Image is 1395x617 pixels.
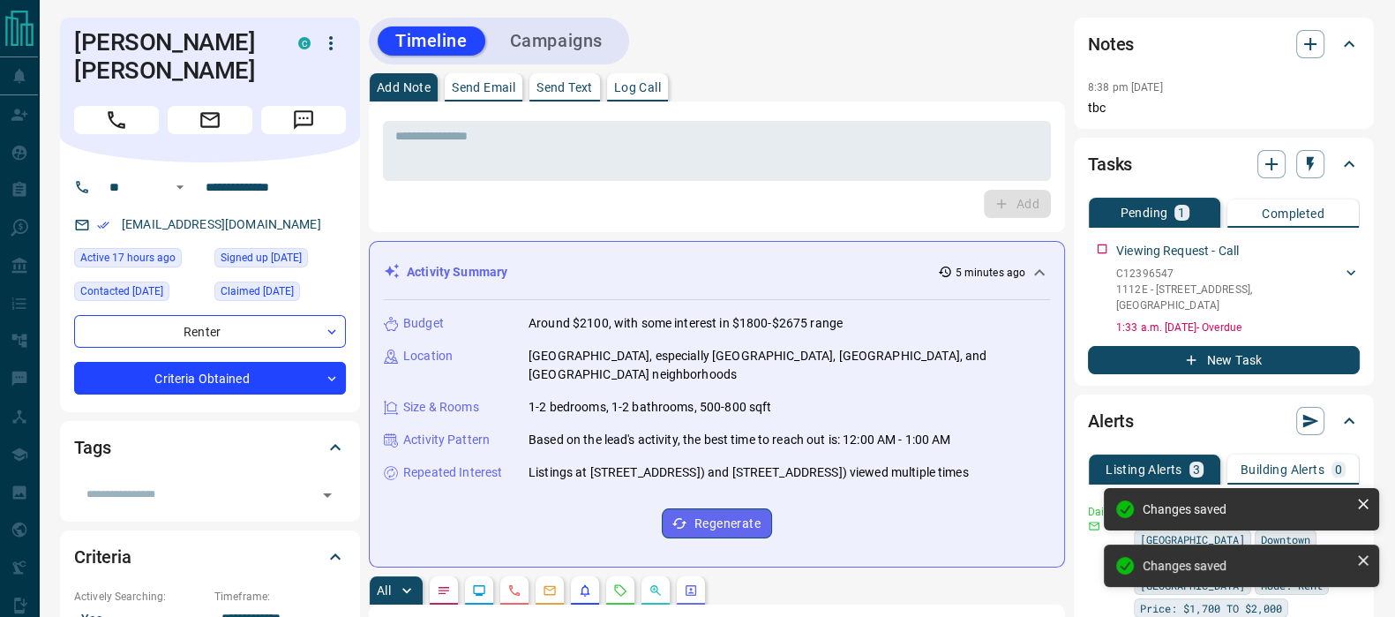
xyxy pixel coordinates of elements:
[472,583,486,598] svg: Lead Browsing Activity
[1120,207,1167,219] p: Pending
[492,26,620,56] button: Campaigns
[543,583,557,598] svg: Emails
[1262,207,1324,220] p: Completed
[221,282,294,300] span: Claimed [DATE]
[74,362,346,395] div: Criteria Obtained
[169,177,191,198] button: Open
[74,543,131,571] h2: Criteria
[437,583,451,598] svg: Notes
[662,508,772,538] button: Regenerate
[1088,346,1360,374] button: New Task
[1106,463,1182,476] p: Listing Alerts
[529,398,771,417] p: 1-2 bedrooms, 1-2 bathrooms, 500-800 sqft
[168,106,252,134] span: Email
[529,431,950,449] p: Based on the lead's activity, the best time to reach out is: 12:00 AM - 1:00 AM
[1088,81,1163,94] p: 8:38 pm [DATE]
[74,426,346,469] div: Tags
[403,398,479,417] p: Size & Rooms
[74,248,206,273] div: Tue Sep 16 2025
[403,347,453,365] p: Location
[403,431,490,449] p: Activity Pattern
[1088,30,1134,58] h2: Notes
[74,28,272,85] h1: [PERSON_NAME] [PERSON_NAME]
[1116,242,1239,260] p: Viewing Request - Call
[614,81,661,94] p: Log Call
[1335,463,1342,476] p: 0
[377,584,391,597] p: All
[1193,463,1200,476] p: 3
[122,217,321,231] a: [EMAIL_ADDRESS][DOMAIN_NAME]
[1088,150,1132,178] h2: Tasks
[1241,463,1324,476] p: Building Alerts
[1088,504,1123,520] p: Daily
[1088,99,1360,117] p: tbc
[221,249,302,267] span: Signed up [DATE]
[74,315,346,348] div: Renter
[1178,207,1185,219] p: 1
[407,263,507,282] p: Activity Summary
[507,583,521,598] svg: Calls
[261,106,346,134] span: Message
[1088,407,1134,435] h2: Alerts
[74,282,206,306] div: Sun Mar 09 2025
[384,256,1050,289] div: Activity Summary5 minutes ago
[1143,559,1349,573] div: Changes saved
[649,583,663,598] svg: Opportunities
[1140,599,1282,617] span: Price: $1,700 TO $2,000
[529,463,969,482] p: Listings at [STREET_ADDRESS]) and [STREET_ADDRESS]) viewed multiple times
[74,106,159,134] span: Call
[1116,282,1342,313] p: 1112E - [STREET_ADDRESS] , [GEOGRAPHIC_DATA]
[378,26,485,56] button: Timeline
[452,81,515,94] p: Send Email
[80,282,163,300] span: Contacted [DATE]
[74,589,206,605] p: Actively Searching:
[298,37,311,49] div: condos.ca
[315,483,340,508] button: Open
[403,463,502,482] p: Repeated Interest
[536,81,593,94] p: Send Text
[74,433,110,462] h2: Tags
[1143,502,1349,516] div: Changes saved
[74,536,346,578] div: Criteria
[97,219,109,231] svg: Email Verified
[684,583,698,598] svg: Agent Actions
[377,81,431,94] p: Add Note
[1088,400,1360,442] div: Alerts
[529,347,1050,384] p: [GEOGRAPHIC_DATA], especially [GEOGRAPHIC_DATA], [GEOGRAPHIC_DATA], and [GEOGRAPHIC_DATA] neighbo...
[214,282,346,306] div: Sun Mar 09 2025
[214,589,346,605] p: Timeframe:
[1116,266,1342,282] p: C12396547
[1116,262,1360,317] div: C123965471112E - [STREET_ADDRESS],[GEOGRAPHIC_DATA]
[403,314,444,333] p: Budget
[214,248,346,273] div: Mon Feb 03 2025
[956,265,1025,281] p: 5 minutes ago
[80,249,176,267] span: Active 17 hours ago
[1088,143,1360,185] div: Tasks
[1116,320,1360,335] p: 1:33 a.m. [DATE] - Overdue
[1088,23,1360,65] div: Notes
[529,314,843,333] p: Around $2100, with some interest in $1800-$2675 range
[1088,520,1100,532] svg: Email
[613,583,627,598] svg: Requests
[578,583,592,598] svg: Listing Alerts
